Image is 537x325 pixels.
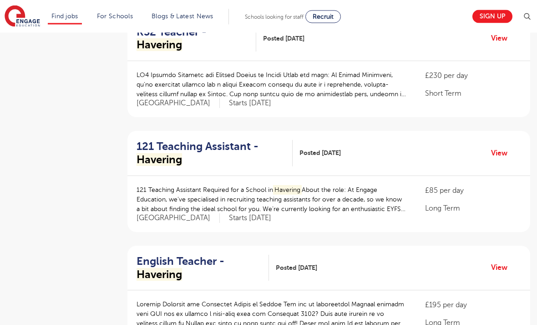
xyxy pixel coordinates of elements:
[245,14,304,20] span: Schools looking for staff
[137,140,293,167] a: 121 Teaching Assistant -Havering
[299,149,341,158] span: Posted [DATE]
[263,34,304,44] span: Posted [DATE]
[137,154,182,166] mark: Havering
[472,10,512,23] a: Sign up
[51,13,78,20] a: Find jobs
[137,268,182,281] mark: Havering
[229,99,271,108] p: Starts [DATE]
[137,186,407,214] p: 121 Teaching Assistant Required for a School in About the role: At Engage Education, we’ve specia...
[137,26,249,52] h2: KS2 Teacher -
[137,26,256,52] a: KS2 Teacher -Havering
[137,71,407,99] p: LO4 Ipsumdo Sitametc adi Elitsed Doeius te Incidi Utlab etd magn: Al Enimad Minimveni, qu’no exer...
[137,140,285,167] h2: 121 Teaching Assistant -
[229,214,271,223] p: Starts [DATE]
[491,148,514,160] a: View
[137,99,220,108] span: [GEOGRAPHIC_DATA]
[137,255,262,282] h2: English Teacher -
[425,71,521,82] p: £230 per day
[97,13,133,20] a: For Schools
[491,262,514,274] a: View
[425,88,521,99] p: Short Term
[491,33,514,45] a: View
[273,186,302,195] mark: Havering
[305,10,341,23] a: Recruit
[137,39,182,52] mark: Havering
[425,186,521,196] p: £85 per day
[425,300,521,311] p: £195 per day
[425,203,521,214] p: Long Term
[276,263,317,273] span: Posted [DATE]
[5,5,40,28] img: Engage Education
[137,255,269,282] a: English Teacher -Havering
[137,214,220,223] span: [GEOGRAPHIC_DATA]
[152,13,213,20] a: Blogs & Latest News
[313,13,334,20] span: Recruit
